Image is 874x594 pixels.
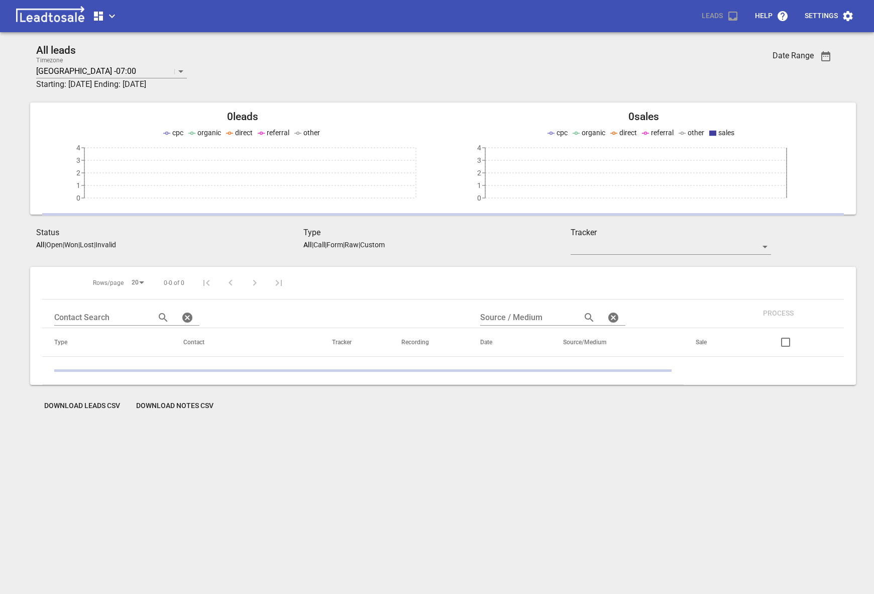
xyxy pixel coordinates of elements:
span: Download Notes CSV [136,401,213,411]
p: Lost [80,241,94,249]
h2: 0 leads [42,111,443,123]
h3: Tracker [571,227,771,239]
span: referral [267,129,289,137]
th: Recording [389,328,468,357]
th: Contact [171,328,320,357]
span: sales [718,129,734,137]
span: | [312,241,313,249]
th: Tracker [320,328,389,357]
span: organic [582,129,605,137]
span: referral [651,129,674,137]
tspan: 2 [76,169,80,177]
tspan: 2 [477,169,481,177]
aside: All [36,241,45,249]
span: direct [235,129,253,137]
span: cpc [557,129,568,137]
span: cpc [172,129,183,137]
p: Raw [345,241,359,249]
div: 20 [128,276,148,289]
img: logo [12,6,88,26]
span: Rows/page [93,279,124,287]
tspan: 4 [76,144,80,152]
p: [GEOGRAPHIC_DATA] -07:00 [36,65,136,77]
span: organic [197,129,221,137]
button: Download Leads CSV [36,397,128,415]
span: Download Leads CSV [44,401,120,411]
p: Call [313,241,325,249]
h3: Type [303,227,571,239]
p: Invalid [95,241,116,249]
tspan: 1 [477,181,481,189]
tspan: 0 [477,194,481,202]
th: Sale [684,328,743,357]
h2: All leads [36,44,704,57]
label: Timezone [36,57,63,63]
span: | [63,241,64,249]
button: Download Notes CSV [128,397,222,415]
h3: Date Range [773,51,814,60]
th: Date [468,328,551,357]
span: other [688,129,704,137]
aside: All [303,241,312,249]
button: Date Range [814,44,838,68]
p: Help [755,11,773,21]
tspan: 3 [76,156,80,164]
th: Source/Medium [551,328,684,357]
span: other [303,129,320,137]
span: | [94,241,95,249]
span: | [325,241,326,249]
tspan: 1 [76,181,80,189]
tspan: 0 [76,194,80,202]
tspan: 3 [477,156,481,164]
span: 0-0 of 0 [164,279,184,287]
span: | [45,241,46,249]
p: Settings [805,11,838,21]
span: | [359,241,360,249]
span: direct [619,129,637,137]
p: Won [64,241,78,249]
tspan: 4 [477,144,481,152]
span: | [343,241,345,249]
p: Open [46,241,63,249]
p: Form [326,241,343,249]
th: Type [42,328,171,357]
h3: Status [36,227,303,239]
h2: 0 sales [443,111,844,123]
p: Custom [360,241,385,249]
h3: Starting: [DATE] Ending: [DATE] [36,78,704,90]
span: | [78,241,80,249]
